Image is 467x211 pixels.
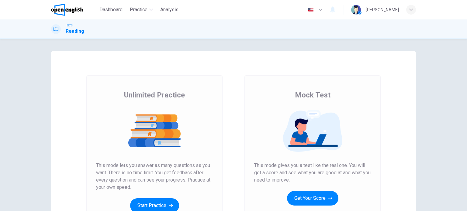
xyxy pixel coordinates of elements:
div: [PERSON_NAME] [366,6,399,13]
img: OpenEnglish logo [51,4,83,16]
span: This mode gives you a test like the real one. You will get a score and see what you are good at a... [254,162,371,184]
button: Practice [127,4,155,15]
h1: Reading [66,28,84,35]
button: Analysis [158,4,181,15]
span: Unlimited Practice [124,90,185,100]
button: Get Your Score [287,191,338,206]
button: Dashboard [97,4,125,15]
img: en [307,8,314,12]
img: Profile picture [351,5,361,15]
span: Practice [130,6,147,13]
span: This mode lets you answer as many questions as you want. There is no time limit. You get feedback... [96,162,213,191]
span: Dashboard [99,6,123,13]
span: IELTS [66,23,73,28]
span: Mock Test [295,90,330,100]
span: Analysis [160,6,178,13]
a: OpenEnglish logo [51,4,97,16]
